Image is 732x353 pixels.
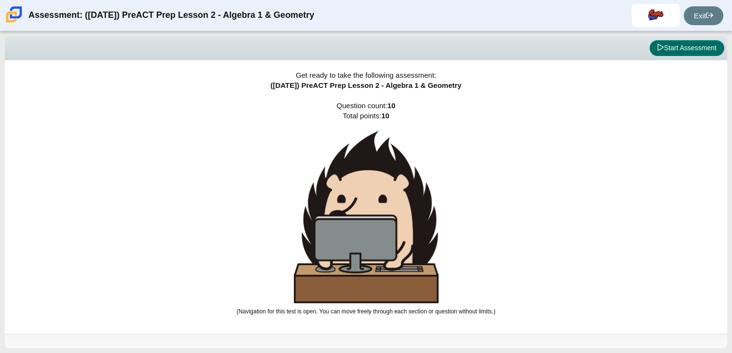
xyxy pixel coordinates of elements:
b: 10 [387,101,396,110]
a: Carmen School of Science & Technology [4,18,24,26]
button: Start Assessment [649,40,724,56]
a: Exit [684,6,723,25]
span: ([DATE]) PreACT Prep Lesson 2 - Algebra 1 & Geometry [271,81,462,89]
div: Assessment: ([DATE]) PreACT Prep Lesson 2 - Algebra 1 & Geometry [28,4,314,27]
img: Carmen School of Science & Technology [4,4,24,25]
span: Question count: Total points: [236,101,495,315]
small: (Navigation for this test is open. You can move freely through each section or question without l... [236,308,495,315]
img: hedgehog-behind-computer-large.png [294,131,439,303]
img: mileykis.ortizrive.75vKfe [648,8,663,23]
b: 10 [381,112,389,120]
span: Get ready to take the following assessment: [296,71,436,79]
